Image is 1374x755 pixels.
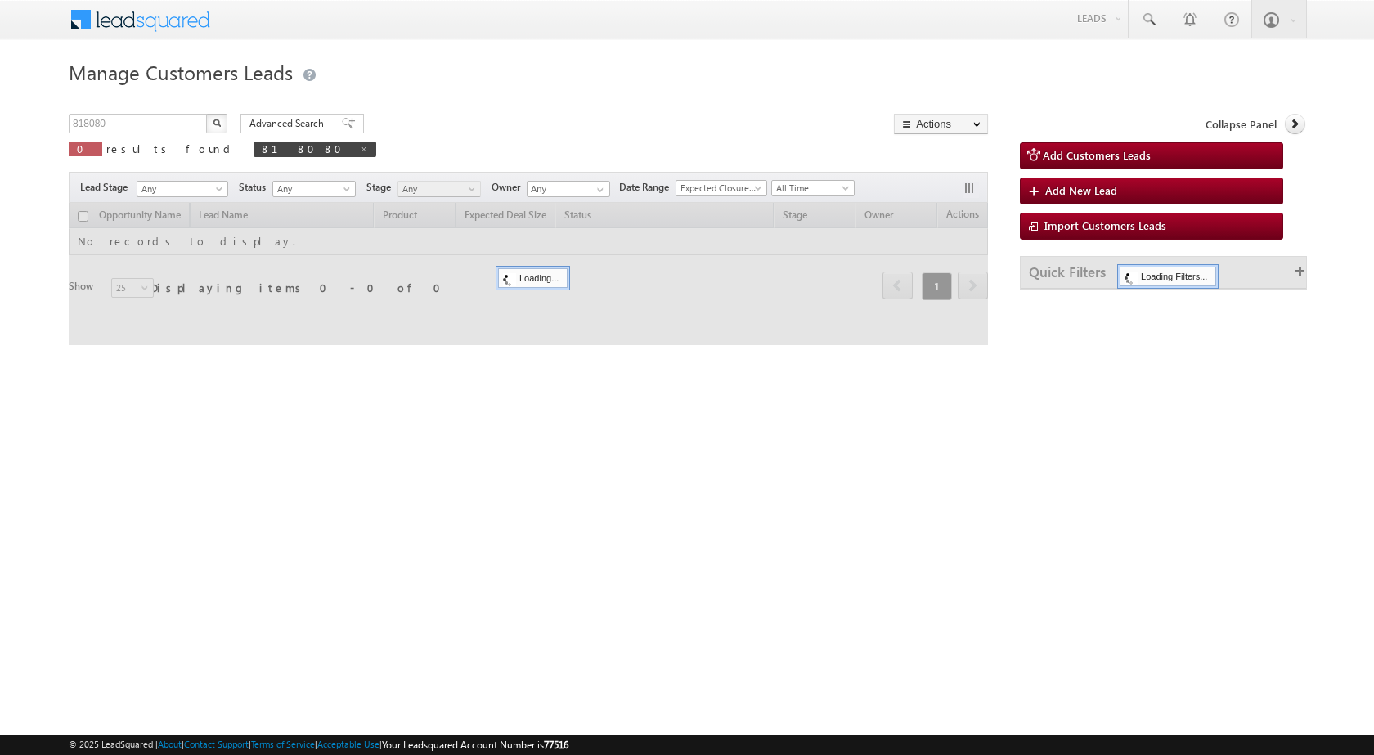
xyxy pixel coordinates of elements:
[77,142,94,155] span: 0
[894,114,988,134] button: Actions
[69,59,293,85] span: Manage Customers Leads
[676,181,761,195] span: Expected Closure Date
[251,739,315,749] a: Terms of Service
[492,180,527,195] span: Owner
[366,180,397,195] span: Stage
[262,142,352,155] span: 818080
[137,181,228,197] a: Any
[676,180,767,196] a: Expected Closure Date
[1044,218,1166,232] span: Import Customers Leads
[106,142,236,155] span: results found
[527,181,610,197] input: Type to Search
[213,119,221,127] img: Search
[239,180,272,195] span: Status
[544,739,568,751] span: 77516
[249,116,329,131] span: Advanced Search
[382,739,568,751] span: Your Leadsquared Account Number is
[772,181,850,195] span: All Time
[1120,267,1216,286] div: Loading Filters...
[158,739,182,749] a: About
[398,182,476,196] span: Any
[69,737,568,753] span: © 2025 LeadSquared | | | | |
[1206,117,1277,132] span: Collapse Panel
[317,739,379,749] a: Acceptable Use
[588,182,608,198] a: Show All Items
[498,268,568,288] div: Loading...
[619,180,676,195] span: Date Range
[137,182,222,196] span: Any
[1045,183,1117,197] span: Add New Lead
[1043,148,1151,162] span: Add Customers Leads
[184,739,249,749] a: Contact Support
[80,180,134,195] span: Lead Stage
[273,182,351,196] span: Any
[771,180,855,196] a: All Time
[272,181,356,197] a: Any
[397,181,481,197] a: Any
